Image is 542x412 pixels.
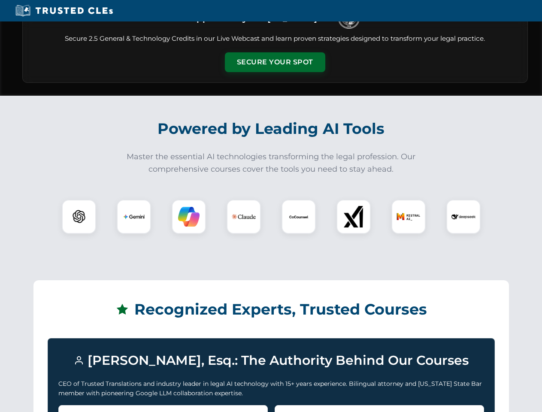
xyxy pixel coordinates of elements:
[336,200,371,234] div: xAI
[33,114,509,144] h2: Powered by Leading AI Tools
[62,200,96,234] div: ChatGPT
[178,206,200,227] img: Copilot Logo
[397,205,421,229] img: Mistral AI Logo
[225,52,325,72] button: Secure Your Spot
[172,200,206,234] div: Copilot
[232,205,256,229] img: Claude Logo
[391,200,426,234] div: Mistral AI
[446,200,481,234] div: DeepSeek
[343,206,364,227] img: xAI Logo
[33,34,517,44] p: Secure 2.5 General & Technology Credits in our Live Webcast and learn proven strategies designed ...
[117,200,151,234] div: Gemini
[58,349,484,372] h3: [PERSON_NAME], Esq.: The Authority Behind Our Courses
[13,4,115,17] img: Trusted CLEs
[227,200,261,234] div: Claude
[123,206,145,227] img: Gemini Logo
[48,294,495,324] h2: Recognized Experts, Trusted Courses
[282,200,316,234] div: CoCounsel
[451,205,475,229] img: DeepSeek Logo
[67,204,91,229] img: ChatGPT Logo
[288,206,309,227] img: CoCounsel Logo
[58,379,484,398] p: CEO of Trusted Translations and industry leader in legal AI technology with 15+ years experience....
[121,151,421,176] p: Master the essential AI technologies transforming the legal profession. Our comprehensive courses...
